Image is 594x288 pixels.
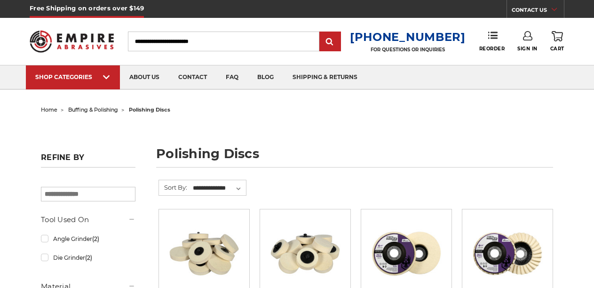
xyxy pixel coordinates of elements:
[479,46,505,52] span: Reorder
[191,181,246,195] select: Sort By:
[517,46,538,52] span: Sign In
[92,235,99,242] span: (2)
[216,65,248,89] a: faq
[129,106,170,113] span: polishing discs
[156,147,553,168] h1: polishing discs
[350,30,466,44] a: [PHONE_NUMBER]
[41,231,135,247] a: Angle Grinder
[350,47,466,53] p: FOR QUESTIONS OR INQUIRIES
[30,25,114,58] img: Empire Abrasives
[85,254,92,261] span: (2)
[550,46,564,52] span: Cart
[120,65,169,89] a: about us
[550,31,564,52] a: Cart
[41,106,57,113] a: home
[283,65,367,89] a: shipping & returns
[35,73,111,80] div: SHOP CATEGORIES
[159,180,187,194] label: Sort By:
[321,32,340,51] input: Submit
[512,5,564,18] a: CONTACT US
[479,31,505,51] a: Reorder
[41,249,135,266] a: Die Grinder
[41,214,135,225] h5: Tool Used On
[169,65,216,89] a: contact
[248,65,283,89] a: blog
[68,106,118,113] a: buffing & polishing
[41,153,135,168] h5: Refine by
